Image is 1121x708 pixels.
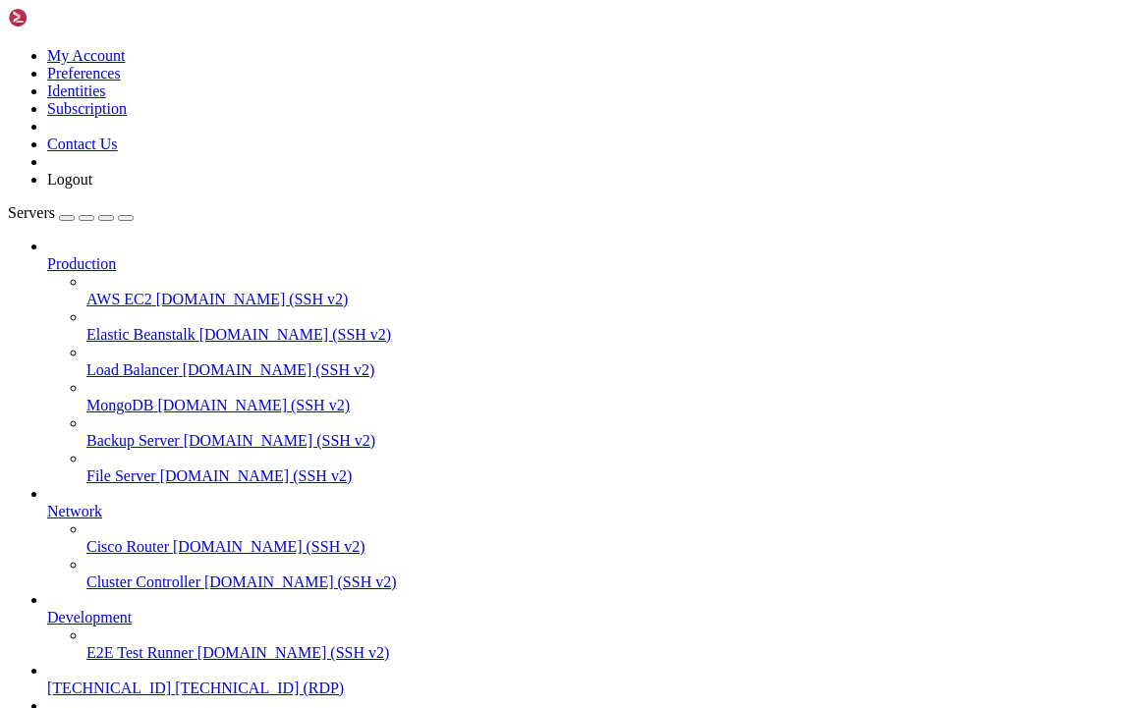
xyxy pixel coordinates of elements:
li: Network [47,485,1113,591]
span: [DOMAIN_NAME] (SSH v2) [197,644,390,661]
span: Network [47,503,102,519]
a: Network [47,503,1113,520]
a: Backup Server [DOMAIN_NAME] (SSH v2) [86,432,1113,450]
span: [DOMAIN_NAME] (SSH v2) [183,361,375,378]
a: Identities [47,82,106,99]
li: Development [47,591,1113,662]
a: Elastic Beanstalk [DOMAIN_NAME] (SSH v2) [86,326,1113,344]
li: MongoDB [DOMAIN_NAME] (SSH v2) [86,379,1113,414]
a: Preferences [47,65,121,82]
span: [DOMAIN_NAME] (SSH v2) [173,538,365,555]
span: MongoDB [86,397,153,413]
a: Cluster Controller [DOMAIN_NAME] (SSH v2) [86,573,1113,591]
span: [DOMAIN_NAME] (SSH v2) [156,291,349,307]
li: Cisco Router [DOMAIN_NAME] (SSH v2) [86,520,1113,556]
a: Contact Us [47,136,118,152]
a: [TECHNICAL_ID] [TECHNICAL_ID] (RDP) [47,680,1113,697]
span: AWS EC2 [86,291,152,307]
span: [DOMAIN_NAME] (SSH v2) [199,326,392,343]
a: Servers [8,204,134,221]
a: Production [47,255,1113,273]
a: Logout [47,171,92,188]
li: File Server [DOMAIN_NAME] (SSH v2) [86,450,1113,485]
a: My Account [47,47,126,64]
span: Development [47,609,132,626]
span: [TECHNICAL_ID] (RDP) [175,680,344,696]
span: File Server [86,467,156,484]
span: Cluster Controller [86,573,200,590]
a: Cisco Router [DOMAIN_NAME] (SSH v2) [86,538,1113,556]
span: E2E Test Runner [86,644,194,661]
span: Production [47,255,116,272]
li: Elastic Beanstalk [DOMAIN_NAME] (SSH v2) [86,308,1113,344]
span: Servers [8,204,55,221]
span: [TECHNICAL_ID] [47,680,171,696]
li: Backup Server [DOMAIN_NAME] (SSH v2) [86,414,1113,450]
a: File Server [DOMAIN_NAME] (SSH v2) [86,467,1113,485]
li: [TECHNICAL_ID] [TECHNICAL_ID] (RDP) [47,662,1113,697]
li: E2E Test Runner [DOMAIN_NAME] (SSH v2) [86,626,1113,662]
span: [DOMAIN_NAME] (SSH v2) [157,397,350,413]
a: E2E Test Runner [DOMAIN_NAME] (SSH v2) [86,644,1113,662]
span: Backup Server [86,432,180,449]
a: Load Balancer [DOMAIN_NAME] (SSH v2) [86,361,1113,379]
a: AWS EC2 [DOMAIN_NAME] (SSH v2) [86,291,1113,308]
span: Load Balancer [86,361,179,378]
a: Development [47,609,1113,626]
span: Cisco Router [86,538,169,555]
span: Elastic Beanstalk [86,326,196,343]
li: AWS EC2 [DOMAIN_NAME] (SSH v2) [86,273,1113,308]
a: MongoDB [DOMAIN_NAME] (SSH v2) [86,397,1113,414]
span: [DOMAIN_NAME] (SSH v2) [184,432,376,449]
span: [DOMAIN_NAME] (SSH v2) [160,467,353,484]
span: [DOMAIN_NAME] (SSH v2) [204,573,397,590]
li: Cluster Controller [DOMAIN_NAME] (SSH v2) [86,556,1113,591]
li: Load Balancer [DOMAIN_NAME] (SSH v2) [86,344,1113,379]
img: Shellngn [8,8,121,27]
a: Subscription [47,100,127,117]
li: Production [47,238,1113,485]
